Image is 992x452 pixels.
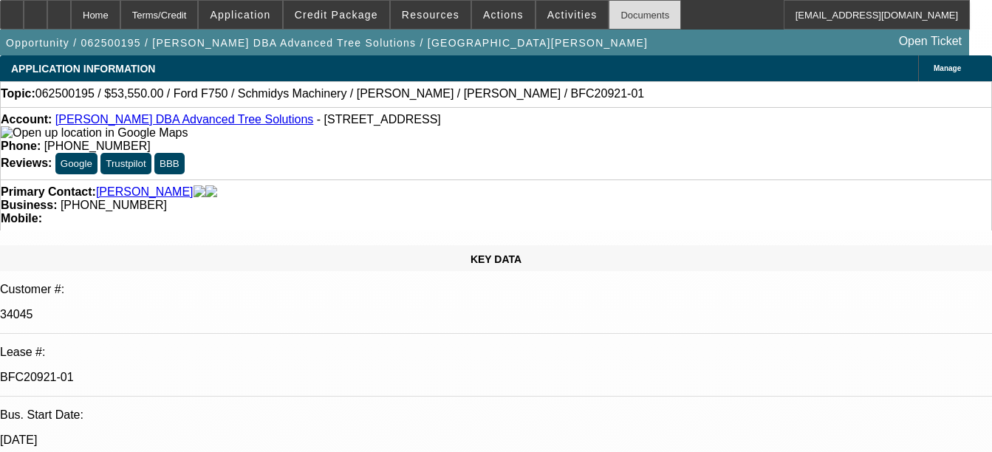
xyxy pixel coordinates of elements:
[1,185,96,199] strong: Primary Contact:
[100,153,151,174] button: Trustpilot
[1,113,52,126] strong: Account:
[210,9,270,21] span: Application
[893,29,968,54] a: Open Ticket
[1,140,41,152] strong: Phone:
[96,185,194,199] a: [PERSON_NAME]
[205,185,217,199] img: linkedin-icon.png
[317,113,441,126] span: - [STREET_ADDRESS]
[44,140,151,152] span: [PHONE_NUMBER]
[1,87,35,100] strong: Topic:
[61,199,167,211] span: [PHONE_NUMBER]
[1,199,57,211] strong: Business:
[295,9,378,21] span: Credit Package
[6,37,648,49] span: Opportunity / 062500195 / [PERSON_NAME] DBA Advanced Tree Solutions / [GEOGRAPHIC_DATA][PERSON_NAME]
[471,253,521,265] span: KEY DATA
[547,9,598,21] span: Activities
[194,185,205,199] img: facebook-icon.png
[536,1,609,29] button: Activities
[199,1,281,29] button: Application
[1,126,188,139] a: View Google Maps
[154,153,185,174] button: BBB
[284,1,389,29] button: Credit Package
[1,126,188,140] img: Open up location in Google Maps
[934,64,961,72] span: Manage
[1,157,52,169] strong: Reviews:
[1,212,42,225] strong: Mobile:
[55,113,314,126] a: [PERSON_NAME] DBA Advanced Tree Solutions
[402,9,459,21] span: Resources
[483,9,524,21] span: Actions
[11,63,155,75] span: APPLICATION INFORMATION
[35,87,644,100] span: 062500195 / $53,550.00 / Ford F750 / Schmidys Machinery / [PERSON_NAME] / [PERSON_NAME] / BFC2092...
[472,1,535,29] button: Actions
[391,1,471,29] button: Resources
[55,153,98,174] button: Google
